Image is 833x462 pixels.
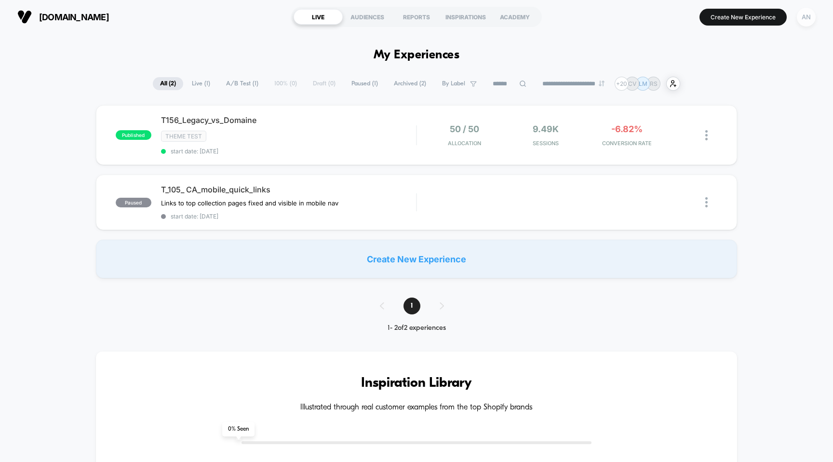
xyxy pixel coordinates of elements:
span: Live ( 1 ) [185,77,217,90]
span: paused [116,198,151,207]
div: INSPIRATIONS [441,9,490,25]
span: T156_Legacy_vs_Domaine [161,115,416,125]
p: CV [628,80,636,87]
h3: Inspiration Library [125,376,709,391]
span: Sessions [508,140,584,147]
p: LM [639,80,647,87]
button: Create New Experience [699,9,787,26]
span: A/B Test ( 1 ) [219,77,266,90]
h1: My Experiences [374,48,460,62]
button: [DOMAIN_NAME] [14,9,112,25]
span: start date: [DATE] [161,213,416,220]
span: Links to top collection pages fixed and visible in mobile nav [161,199,338,207]
span: All ( 2 ) [153,77,183,90]
div: + 20 [615,77,629,91]
p: RS [650,80,658,87]
div: Create New Experience [96,240,738,278]
span: 1 [403,298,420,314]
img: end [599,81,605,86]
div: AN [797,8,816,27]
span: Allocation [448,140,481,147]
div: LIVE [294,9,343,25]
h4: Illustrated through real customer examples from the top Shopify brands [125,403,709,412]
span: CONVERSION RATE [589,140,665,147]
span: published [116,130,151,140]
span: start date: [DATE] [161,148,416,155]
img: close [705,130,708,140]
span: Theme Test [161,131,206,142]
span: Paused ( 1 ) [344,77,385,90]
span: 50 / 50 [450,124,479,134]
div: ACADEMY [490,9,539,25]
span: 0 % Seen [222,422,255,436]
span: By Label [442,80,465,87]
div: AUDIENCES [343,9,392,25]
div: REPORTS [392,9,441,25]
span: 9.49k [533,124,559,134]
img: Visually logo [17,10,32,24]
div: 1 - 2 of 2 experiences [370,324,463,332]
span: T_105_ CA_mobile_quick_links [161,185,416,194]
img: close [705,197,708,207]
button: AN [794,7,819,27]
span: [DOMAIN_NAME] [39,12,109,22]
span: Archived ( 2 ) [387,77,433,90]
span: -6.82% [611,124,643,134]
